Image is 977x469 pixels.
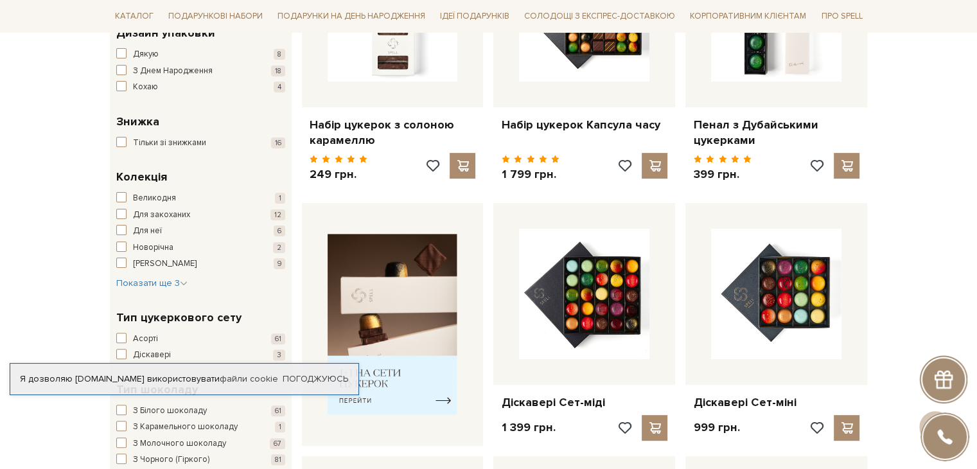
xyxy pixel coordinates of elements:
span: З Молочного шоколаду [133,438,226,450]
span: Тільки зі знижками [133,137,206,150]
a: Діскавері Сет-міні [693,395,859,410]
button: Показати ще 3 [116,277,188,290]
button: Асорті 61 [116,333,285,346]
button: З Карамельного шоколаду 1 [116,421,285,434]
span: Дякую [133,48,159,61]
span: 6 [274,226,285,236]
span: 2 [273,242,285,253]
span: 1 [275,193,285,204]
span: Знижка [116,113,159,130]
span: З Білого шоколаду [133,405,207,418]
button: Новорічна 2 [116,242,285,254]
a: Діскавері Сет-міді [501,395,667,410]
span: 67 [270,438,285,449]
span: Про Spell [816,6,867,26]
span: Показати ще 3 [116,278,188,288]
span: 18 [271,66,285,76]
button: Для закоханих 12 [116,209,285,222]
span: Великодня [133,192,176,205]
button: Діскавері 3 [116,349,285,362]
span: Дизайн упаковки [116,24,215,42]
a: Корпоративним клієнтам [685,5,811,27]
span: Для неї [133,225,162,238]
span: 61 [271,405,285,416]
button: З Білого шоколаду 61 [116,405,285,418]
span: Колекція [116,168,167,186]
span: Подарунки на День народження [272,6,430,26]
button: Дякую 8 [116,48,285,61]
button: [PERSON_NAME] 9 [116,258,285,270]
button: Тільки зі знижками 16 [116,137,285,150]
p: 999 грн. [693,420,739,435]
span: Для закоханих [133,209,190,222]
button: Кохаю 4 [116,81,285,94]
span: Ідеї подарунків [435,6,515,26]
span: З Днем Народження [133,65,213,78]
div: Я дозволяю [DOMAIN_NAME] використовувати [10,373,358,385]
span: [PERSON_NAME] [133,258,197,270]
span: 1 [275,421,285,432]
button: З Днем Народження 18 [116,65,285,78]
span: Подарункові набори [163,6,268,26]
span: 4 [274,82,285,93]
img: banner [328,234,458,414]
p: 249 грн. [310,167,368,182]
span: Каталог [110,6,159,26]
span: Асорті [133,333,158,346]
span: Діскавері [133,349,171,362]
a: Солодощі з експрес-доставкою [519,5,680,27]
button: Великодня 1 [116,192,285,205]
span: 16 [271,137,285,148]
span: З Карамельного шоколаду [133,421,238,434]
span: 8 [274,49,285,60]
span: 12 [270,209,285,220]
button: Для неї 6 [116,225,285,238]
span: Кохаю [133,81,158,94]
span: Новорічна [133,242,173,254]
span: 3 [273,350,285,360]
p: 1 399 грн. [501,420,555,435]
span: Тип цукеркового сету [116,309,242,326]
span: 9 [274,258,285,269]
a: файли cookie [220,373,278,384]
p: 399 грн. [693,167,752,182]
a: Погоджуюсь [283,373,348,385]
span: 81 [271,454,285,465]
a: Набір цукерок з солоною карамеллю [310,118,476,148]
p: 1 799 грн. [501,167,559,182]
a: Набір цукерок Капсула часу [501,118,667,132]
button: З Молочного шоколаду 67 [116,438,285,450]
span: 61 [271,333,285,344]
a: Пенал з Дубайськими цукерками [693,118,859,148]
